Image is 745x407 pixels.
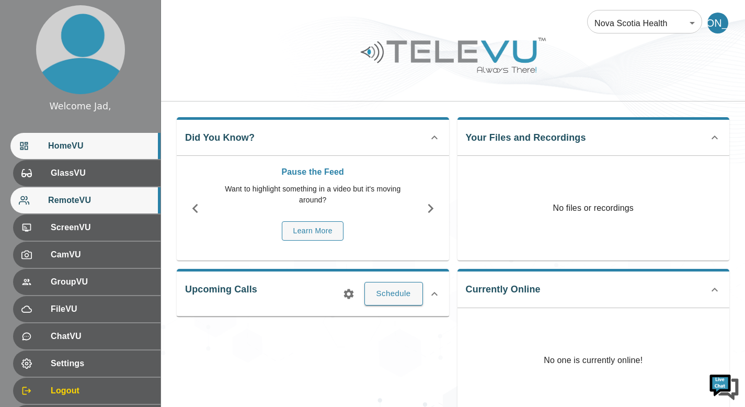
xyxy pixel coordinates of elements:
[51,303,152,315] span: FileVU
[10,187,161,213] div: RemoteVU
[51,385,152,397] span: Logout
[219,166,407,178] p: Pause the Feed
[51,167,152,179] span: GlassVU
[708,370,740,402] img: Chat Widget
[587,8,702,38] div: Nova Scotia Health
[13,242,161,268] div: CamVU
[13,160,161,186] div: GlassVU
[13,323,161,349] div: ChatVU
[13,296,161,322] div: FileVU
[5,286,199,322] textarea: Type your message and hit 'Enter'
[13,351,161,377] div: Settings
[171,5,197,30] div: Minimize live chat window
[36,5,125,94] img: profile.png
[13,269,161,295] div: GroupVU
[48,140,152,152] span: HomeVU
[54,55,176,69] div: Chat with us now
[707,13,728,33] div: [PERSON_NAME]
[18,49,44,75] img: d_736959983_company_1615157101543_736959983
[51,330,152,343] span: ChatVU
[13,214,161,241] div: ScreenVU
[51,276,152,288] span: GroupVU
[13,378,161,404] div: Logout
[48,194,152,207] span: RemoteVU
[51,357,152,370] span: Settings
[61,132,144,238] span: We're online!
[282,221,343,241] button: Learn More
[219,184,407,206] p: Want to highlight something in a video but it's moving around?
[10,133,161,159] div: HomeVU
[51,221,152,234] span: ScreenVU
[359,33,547,77] img: Logo
[49,99,111,113] div: Welcome Jad,
[364,282,423,305] button: Schedule
[51,248,152,261] span: CamVU
[457,156,730,261] p: No files or recordings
